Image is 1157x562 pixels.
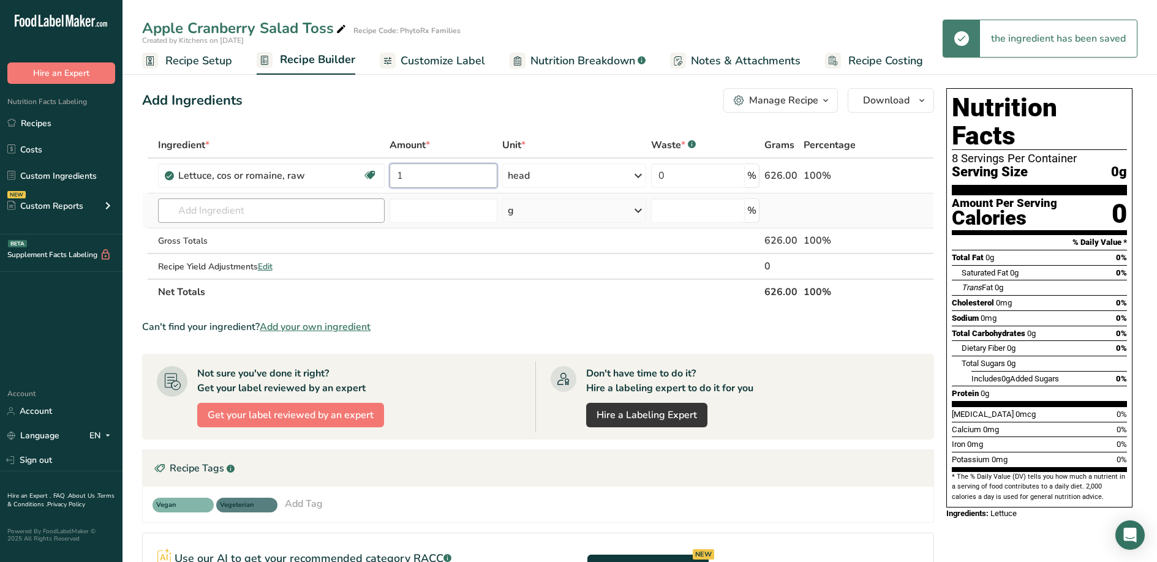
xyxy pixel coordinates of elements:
span: 0% [1116,329,1127,338]
span: 0% [1116,343,1127,353]
a: Privacy Policy [47,500,85,509]
div: 0 [1112,198,1127,230]
span: Unit [502,138,526,152]
span: 0mg [981,313,997,323]
div: Add Ingredients [142,91,243,111]
a: Recipe Costing [825,47,923,75]
span: Recipe Builder [280,51,355,68]
span: Customize Label [401,53,485,69]
span: 0g [981,389,989,398]
span: Amount [390,138,430,152]
div: Open Intercom Messenger [1115,520,1145,550]
span: Recipe Costing [848,53,923,69]
div: Apple Cranberry Salad Toss [142,17,349,39]
span: Iron [952,440,965,449]
button: Hire an Expert [7,62,115,84]
span: 0% [1117,440,1127,449]
span: Ingredients: [946,509,989,518]
span: Total Fat [952,253,984,262]
div: 100% [804,168,876,183]
span: Add your own ingredient [260,320,371,334]
div: Recipe Tags [143,450,933,487]
span: Calcium [952,425,981,434]
button: Get your label reviewed by an expert [197,403,384,427]
div: Not sure you've done it right? Get your label reviewed by an expert [197,366,366,395]
div: Calories [952,209,1057,227]
div: Don't have time to do it? Hire a labeling expert to do it for you [586,366,753,395]
span: Fat [962,283,993,292]
span: 0% [1117,425,1127,434]
div: EN [89,429,115,443]
div: 0 [764,259,799,274]
span: 0mg [992,455,1008,464]
th: 626.00 [762,279,801,304]
div: 8 Servings Per Container [952,152,1127,165]
span: 0mg [996,298,1012,307]
span: 0g [1111,165,1127,180]
div: NEW [7,191,26,198]
a: About Us . [68,492,97,500]
span: Lettuce [990,509,1017,518]
span: 0g [995,283,1003,292]
div: Lettuce, cos or romaine, raw [178,168,331,183]
a: Nutrition Breakdown [510,47,646,75]
span: 0mcg [1016,410,1036,419]
span: Total Sugars [962,359,1005,368]
a: FAQ . [53,492,68,500]
div: NEW [693,549,714,560]
div: Recipe Code: PhytoRx Families [353,25,461,36]
section: % Daily Value * [952,235,1127,250]
div: Can't find your ingredient? [142,320,934,334]
span: Ingredient [158,138,209,152]
span: Grams [764,138,794,152]
span: Potassium [952,455,990,464]
span: Edit [258,261,273,272]
div: Add Tag [285,496,323,511]
span: 0% [1116,253,1127,262]
input: Add Ingredient [158,198,385,223]
span: 0g [1007,359,1016,368]
span: 0% [1116,298,1127,307]
span: Created by Kitchens on [DATE] [142,36,244,45]
a: Hire a Labeling Expert [586,403,707,427]
a: Recipe Setup [142,47,232,75]
span: [MEDICAL_DATA] [952,410,1014,419]
span: 0% [1116,268,1127,277]
span: 0g [986,253,994,262]
i: Trans [962,283,982,292]
span: Nutrition Breakdown [530,53,635,69]
span: Vegeterian [220,500,263,511]
div: Amount Per Serving [952,198,1057,209]
section: * The % Daily Value (DV) tells you how much a nutrient in a serving of food contributes to a dail... [952,472,1127,502]
div: the ingredient has been saved [980,20,1137,57]
span: Cholesterol [952,298,994,307]
span: 0% [1116,374,1127,383]
a: Language [7,425,59,446]
span: 0% [1117,410,1127,419]
div: Recipe Yield Adjustments [158,260,385,273]
span: Protein [952,389,979,398]
span: Total Carbohydrates [952,329,1025,338]
a: Customize Label [380,47,485,75]
span: Serving Size [952,165,1028,180]
span: 0g [1010,268,1019,277]
div: 626.00 [764,168,799,183]
div: Manage Recipe [749,93,818,108]
th: 100% [801,279,878,304]
span: Sodium [952,313,979,323]
span: 0mg [967,440,983,449]
span: Get your label reviewed by an expert [208,408,374,422]
span: Vegan [156,500,199,511]
div: g [508,203,514,218]
h1: Nutrition Facts [952,94,1127,150]
a: Terms & Conditions . [7,492,115,509]
div: 100% [804,233,876,248]
span: Notes & Attachments [691,53,801,69]
span: 0% [1117,455,1127,464]
div: Gross Totals [158,234,385,247]
span: Download [863,93,910,108]
button: Download [848,88,934,113]
div: Waste [651,138,696,152]
a: Recipe Builder [257,46,355,75]
span: Recipe Setup [165,53,232,69]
